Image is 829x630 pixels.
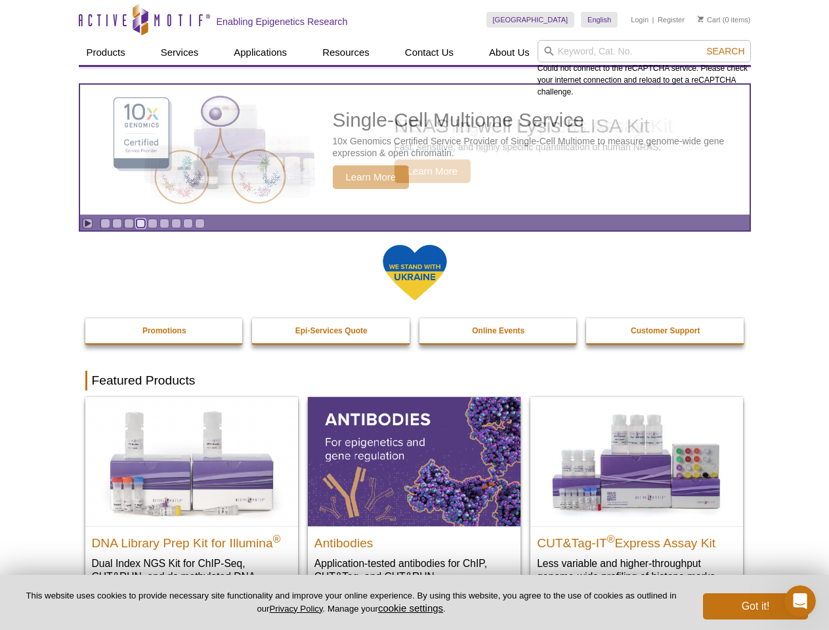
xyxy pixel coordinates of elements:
a: Go to slide 5 [148,219,158,228]
a: Customer Support [586,318,745,343]
a: Services [153,40,207,65]
a: English [581,12,618,28]
a: Applications [226,40,295,65]
a: Resources [314,40,377,65]
button: Got it! [703,593,808,619]
h2: Antibodies [314,530,514,550]
strong: Online Events [472,326,524,335]
a: Toggle autoplay [83,219,93,228]
img: DNA Library Prep Kit for Illumina [85,397,298,526]
p: Application-tested antibodies for ChIP, CUT&Tag, and CUT&RUN. [314,556,514,583]
strong: Promotions [142,326,186,335]
a: Go to slide 7 [171,219,181,228]
a: Go to slide 1 [100,219,110,228]
a: Products [79,40,133,65]
a: All Antibodies Antibodies Application-tested antibodies for ChIP, CUT&Tag, and CUT&RUN. [308,397,521,596]
img: All Antibodies [308,397,521,526]
a: Login [631,15,648,24]
a: Go to slide 2 [112,219,122,228]
a: DNA Library Prep Kit for Illumina DNA Library Prep Kit for Illumina® Dual Index NGS Kit for ChIP-... [85,397,298,609]
span: Search [706,46,744,56]
iframe: Intercom live chat [784,585,816,617]
sup: ® [607,533,615,544]
h2: Featured Products [85,371,744,390]
a: Epi-Services Quote [252,318,411,343]
a: Go to slide 6 [159,219,169,228]
p: Less variable and higher-throughput genome-wide profiling of histone marks​. [537,556,736,583]
img: We Stand With Ukraine [382,243,448,302]
a: Privacy Policy [269,604,322,614]
a: Go to slide 4 [136,219,146,228]
a: Online Events [419,318,578,343]
strong: Epi-Services Quote [295,326,368,335]
p: This website uses cookies to provide necessary site functionality and improve your online experie... [21,590,681,615]
a: CUT&Tag-IT® Express Assay Kit CUT&Tag-IT®Express Assay Kit Less variable and higher-throughput ge... [530,397,743,596]
input: Keyword, Cat. No. [538,40,751,62]
a: [GEOGRAPHIC_DATA] [486,12,575,28]
li: (0 items) [698,12,751,28]
strong: Customer Support [631,326,700,335]
p: Dual Index NGS Kit for ChIP-Seq, CUT&RUN, and ds methylated DNA assays. [92,556,291,597]
h2: Enabling Epigenetics Research [217,16,348,28]
a: About Us [481,40,538,65]
img: CUT&Tag-IT® Express Assay Kit [530,397,743,526]
a: Contact Us [397,40,461,65]
img: Your Cart [698,16,704,22]
button: Search [702,45,748,57]
a: Go to slide 9 [195,219,205,228]
button: cookie settings [378,602,443,614]
h2: CUT&Tag-IT Express Assay Kit [537,530,736,550]
a: Promotions [85,318,244,343]
li: | [652,12,654,28]
div: Could not connect to the reCAPTCHA service. Please check your internet connection and reload to g... [538,40,751,98]
h2: DNA Library Prep Kit for Illumina [92,530,291,550]
a: Go to slide 3 [124,219,134,228]
a: Register [658,15,685,24]
a: Cart [698,15,721,24]
sup: ® [273,533,281,544]
a: Go to slide 8 [183,219,193,228]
